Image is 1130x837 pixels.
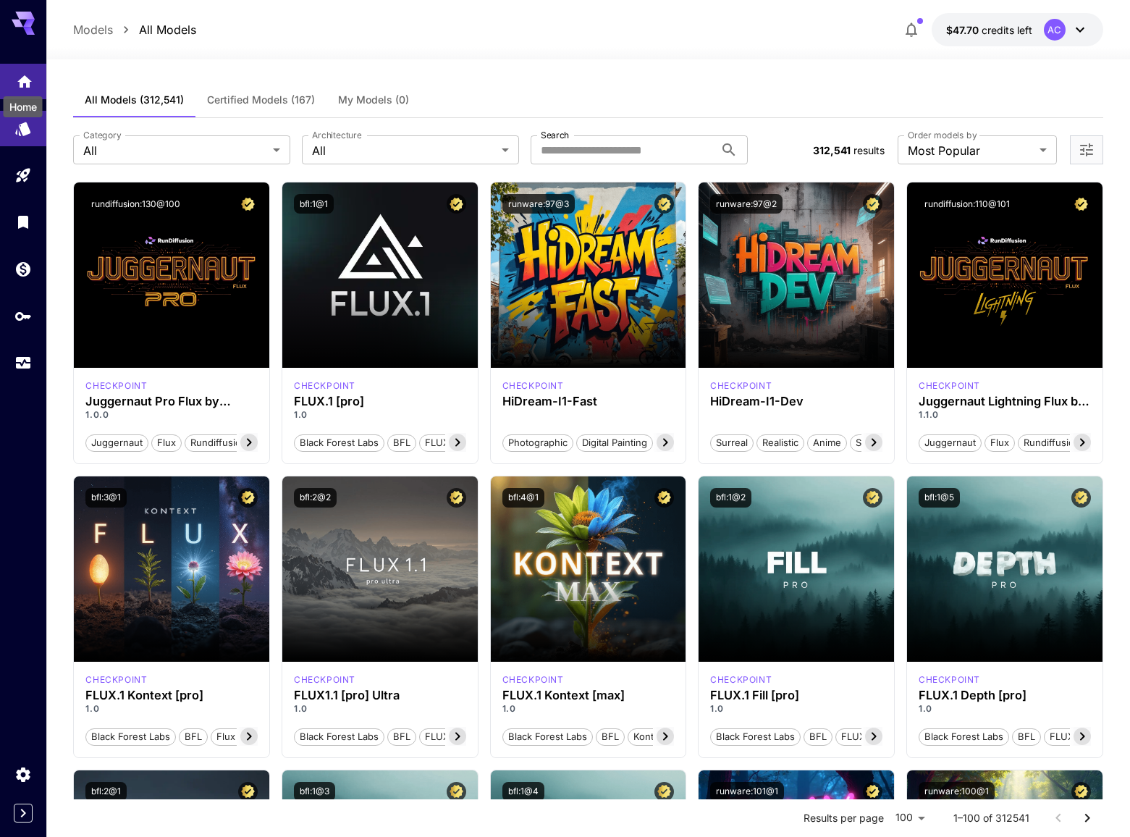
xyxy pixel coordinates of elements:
[387,433,416,452] button: BFL
[447,488,466,508] button: Certified Model – Vetted for best performance and includes a commercial license.
[711,436,753,450] span: Surreal
[312,129,361,141] label: Architecture
[14,804,33,823] button: Expand sidebar
[294,727,384,746] button: Black Forest Labs
[835,727,918,746] button: FLUX.1 Fill [pro]
[919,673,980,686] p: checkpoint
[419,727,514,746] button: FLUX1.1 [pro] Ultra
[946,24,982,36] span: $47.70
[294,488,337,508] button: bfl:2@2
[86,436,148,450] span: juggernaut
[710,194,783,214] button: runware:97@2
[757,436,804,450] span: Realistic
[1071,782,1091,802] button: Certified Model – Vetted for best performance and includes a commercial license.
[294,689,466,702] div: FLUX1.1 [pro] Ultra
[502,702,675,715] p: 1.0
[420,436,486,450] span: FLUX.1 [pro]
[294,379,355,392] div: fluxpro
[294,702,466,715] p: 1.0
[576,433,653,452] button: Digital Painting
[1018,433,1086,452] button: rundiffusion
[1012,727,1041,746] button: BFL
[919,408,1091,421] p: 1.1.0
[14,213,32,231] div: Library
[502,395,675,408] div: HiDream-I1-Fast
[295,730,384,744] span: Black Forest Labs
[502,379,564,392] div: HiDream Fast
[919,730,1008,744] span: Black Forest Labs
[502,194,575,214] button: runware:97@3
[710,379,772,392] p: checkpoint
[919,689,1091,702] h3: FLUX.1 Depth [pro]
[628,730,672,744] span: Kontext
[85,379,147,392] div: FLUX.1 D
[151,433,182,452] button: flux
[503,730,592,744] span: Black Forest Labs
[85,702,258,715] p: 1.0
[14,307,32,325] div: API Keys
[16,68,33,86] div: Home
[836,730,917,744] span: FLUX.1 Fill [pro]
[85,395,258,408] div: Juggernaut Pro Flux by RunDiffusion
[85,673,147,686] p: checkpoint
[14,167,32,185] div: Playground
[710,395,882,408] h3: HiDream-I1-Dev
[502,689,675,702] div: FLUX.1 Kontext [max]
[919,395,1091,408] h3: Juggernaut Lightning Flux by RunDiffusion
[919,194,1016,214] button: rundiffusion:110@101
[85,727,176,746] button: Black Forest Labs
[1013,730,1040,744] span: BFL
[710,673,772,686] div: fluxpro
[14,354,32,372] div: Usage
[139,21,196,38] p: All Models
[294,408,466,421] p: 1.0
[919,436,981,450] span: juggernaut
[503,436,573,450] span: Photographic
[985,436,1014,450] span: flux
[294,395,466,408] div: FLUX.1 [pro]
[4,96,43,117] div: Home
[447,782,466,802] button: Certified Model – Vetted for best performance and includes a commercial license.
[919,488,960,508] button: bfl:1@5
[1078,141,1095,159] button: Open more filters
[628,727,673,746] button: Kontext
[238,488,258,508] button: Certified Model – Vetted for best performance and includes a commercial license.
[83,142,267,159] span: All
[86,730,175,744] span: Black Forest Labs
[1071,194,1091,214] button: Certified Model – Vetted for best performance and includes a commercial license.
[294,433,384,452] button: Black Forest Labs
[294,782,335,802] button: bfl:1@3
[853,144,885,156] span: results
[14,765,32,783] div: Settings
[813,144,851,156] span: 312,541
[804,727,832,746] button: BFL
[419,433,486,452] button: FLUX.1 [pro]
[238,194,258,214] button: Certified Model – Vetted for best performance and includes a commercial license.
[654,194,674,214] button: Certified Model – Vetted for best performance and includes a commercial license.
[211,727,278,746] button: Flux Kontext
[710,689,882,702] div: FLUX.1 Fill [pro]
[932,13,1103,46] button: $47.69599AC
[807,433,847,452] button: Anime
[211,730,277,744] span: Flux Kontext
[908,142,1034,159] span: Most Popular
[152,436,181,450] span: flux
[808,436,846,450] span: Anime
[946,22,1032,38] div: $47.69599
[185,433,253,452] button: rundiffusion
[596,730,624,744] span: BFL
[73,21,113,38] a: Models
[863,782,882,802] button: Certified Model – Vetted for best performance and includes a commercial license.
[851,436,895,450] span: Stylized
[502,433,573,452] button: Photographic
[890,807,930,828] div: 100
[710,702,882,715] p: 1.0
[710,488,751,508] button: bfl:1@2
[804,730,832,744] span: BFL
[207,93,315,106] span: Certified Models (167)
[1073,804,1102,833] button: Go to next page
